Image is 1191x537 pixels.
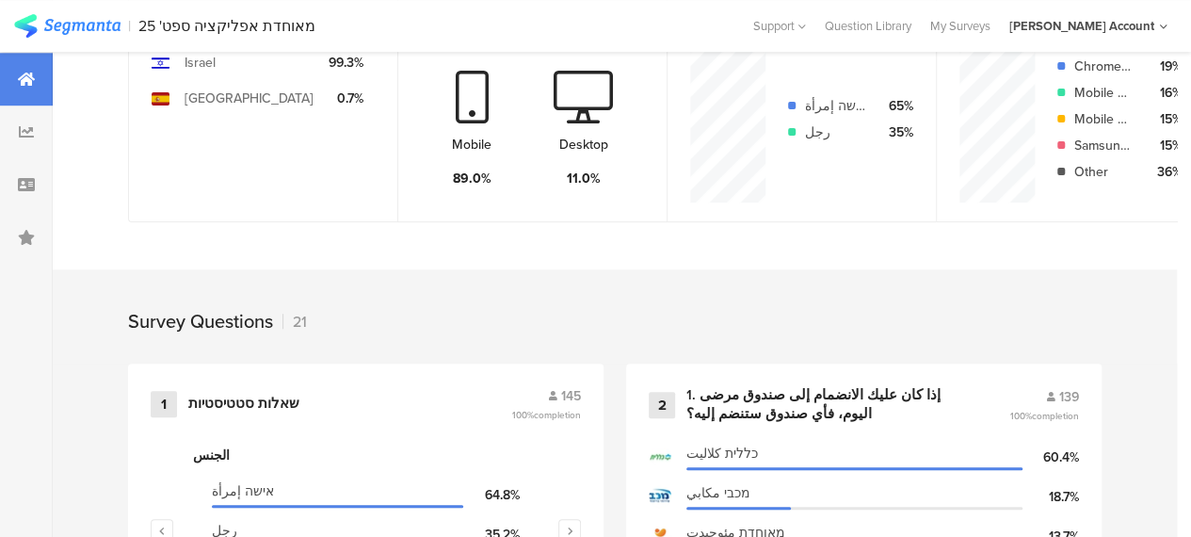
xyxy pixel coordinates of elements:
div: Mobile Safari [1074,83,1134,103]
div: 2 [649,392,675,418]
div: Desktop [559,135,608,155]
div: 1 [151,391,177,417]
div: [PERSON_NAME] Account [1009,17,1154,35]
div: 15% [1149,136,1182,155]
div: 16% [1149,83,1182,103]
span: completion [534,408,581,422]
img: segmanta logo [14,14,121,38]
img: d3718dnoaommpf.cloudfront.net%2Fitem%2F6d743a2aa7ce1308ada3.jpg [649,446,671,468]
div: 21 [282,311,307,333]
div: 15% [1149,109,1182,129]
div: 64.8% [463,485,520,505]
div: 60.4% [1022,447,1079,467]
div: رجل [805,122,865,142]
div: 18.7% [1022,487,1079,507]
div: 19% [1149,57,1182,76]
span: 100% [1010,409,1079,423]
div: | [128,15,131,37]
div: 36% [1149,162,1182,182]
div: שאלות סטטיסטיות [188,395,299,414]
div: [GEOGRAPHIC_DATA] [185,89,314,108]
div: Other [1074,162,1134,182]
div: 65% [880,96,913,116]
div: 11.0% [567,169,601,188]
div: 1. إذا كان عليك الانضمام إلى صندوق مرضى اليوم، فأي صندوق ستنضم إليه؟ [686,386,964,423]
div: 89.0% [453,169,491,188]
span: אישה إمرأة [212,481,274,501]
div: Chrome Mobile [1074,57,1134,76]
span: 100% [512,408,581,422]
div: 0.7% [329,89,363,108]
div: الجنس [193,446,539,465]
a: Question Library [815,17,921,35]
div: מאוחדת אפליקציה ספט' 25 [138,17,315,35]
div: אישה إمرأة [805,96,865,116]
img: d3718dnoaommpf.cloudfront.net%2Fitem%2F8b64f2de7b9de0190842.jpg [649,485,671,508]
div: Samsung Internet [1074,136,1134,155]
div: Survey Questions [128,307,273,335]
div: Mobile Safari UI/WKWebView [1074,109,1134,129]
div: Israel [185,53,216,73]
a: My Surveys [921,17,1000,35]
div: 35% [880,122,913,142]
span: 139 [1059,387,1079,407]
div: Support [753,11,806,41]
span: כללית كلاليت [686,444,758,464]
span: 145 [561,386,581,406]
span: מכבי مكابي [686,483,750,503]
div: Mobile [452,135,491,155]
span: completion [1032,409,1079,423]
div: 99.3% [329,53,363,73]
